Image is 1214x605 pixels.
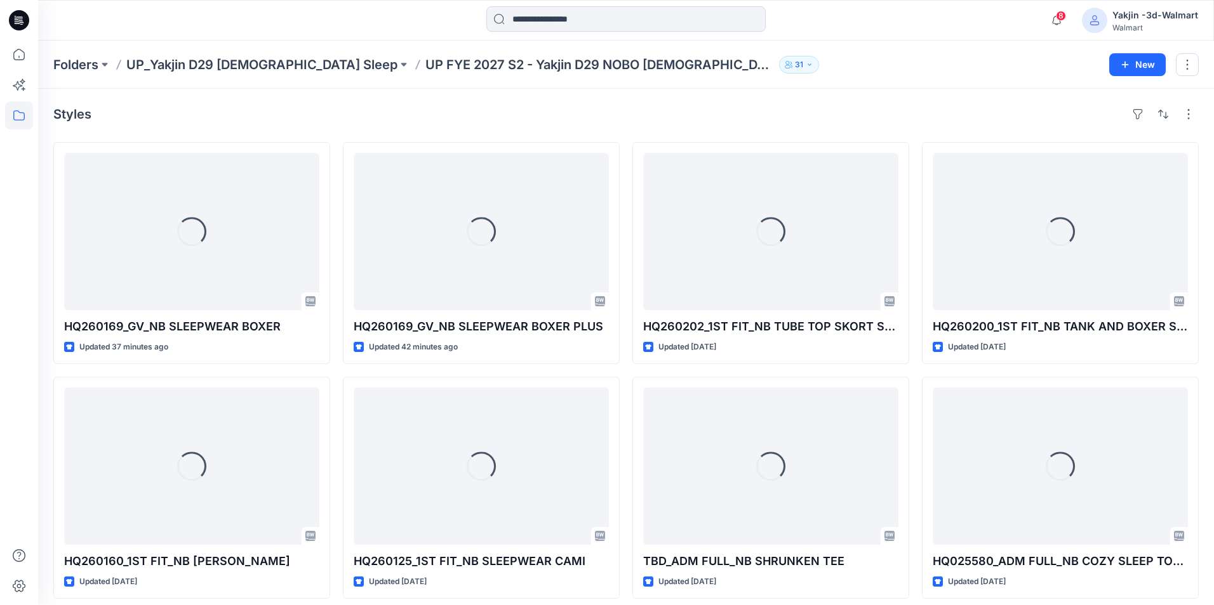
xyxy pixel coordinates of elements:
p: Updated [DATE] [369,575,427,589]
p: UP FYE 2027 S2 - Yakjin D29 NOBO [DEMOGRAPHIC_DATA] Sleepwear [425,56,774,74]
p: HQ260202_1ST FIT_NB TUBE TOP SKORT SET [643,318,898,335]
p: Updated [DATE] [948,341,1006,354]
p: Updated [DATE] [658,575,716,589]
p: Updated [DATE] [658,341,716,354]
p: Updated [DATE] [79,575,137,589]
p: TBD_ADM FULL_NB SHRUNKEN TEE [643,552,898,570]
p: HQ260169_GV_NB SLEEPWEAR BOXER [64,318,319,335]
h4: Styles [53,107,91,122]
p: HQ025580_ADM FULL_NB COZY SLEEP TOP PANT [933,552,1188,570]
p: HQ260125_1ST FIT_NB SLEEPWEAR CAMI [354,552,609,570]
svg: avatar [1090,15,1100,25]
div: Walmart [1112,23,1198,32]
p: Updated [DATE] [948,575,1006,589]
span: 8 [1056,11,1066,21]
p: HQ260160_1ST FIT_NB [PERSON_NAME] [64,552,319,570]
p: Updated 42 minutes ago [369,341,458,354]
p: Updated 37 minutes ago [79,341,168,354]
button: 31 [779,56,819,74]
a: UP_Yakjin D29 [DEMOGRAPHIC_DATA] Sleep [126,56,397,74]
p: HQ260169_GV_NB SLEEPWEAR BOXER PLUS [354,318,609,335]
button: New [1109,53,1166,76]
a: Folders [53,56,98,74]
p: HQ260200_1ST FIT_NB TANK AND BOXER SHORTS SET_TANK ONLY [933,318,1188,335]
div: Yakjin -3d-Walmart [1112,8,1198,23]
p: 31 [795,58,803,72]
